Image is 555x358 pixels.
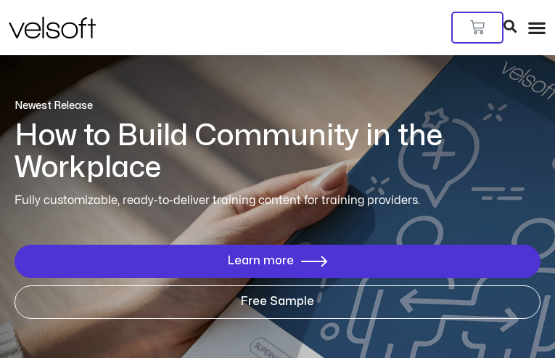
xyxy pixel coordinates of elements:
[9,17,96,38] img: Velsoft Training Materials
[15,245,540,278] a: Learn more
[241,296,314,309] span: Free Sample
[527,18,546,37] div: Menu Toggle
[15,99,540,113] p: Newest Release
[15,285,540,319] a: Free Sample
[228,255,294,268] span: Learn more
[15,121,540,184] h1: How to Build Community in the Workplace
[15,192,540,210] p: Fully customizable, ready-to-deliver training content for training providers.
